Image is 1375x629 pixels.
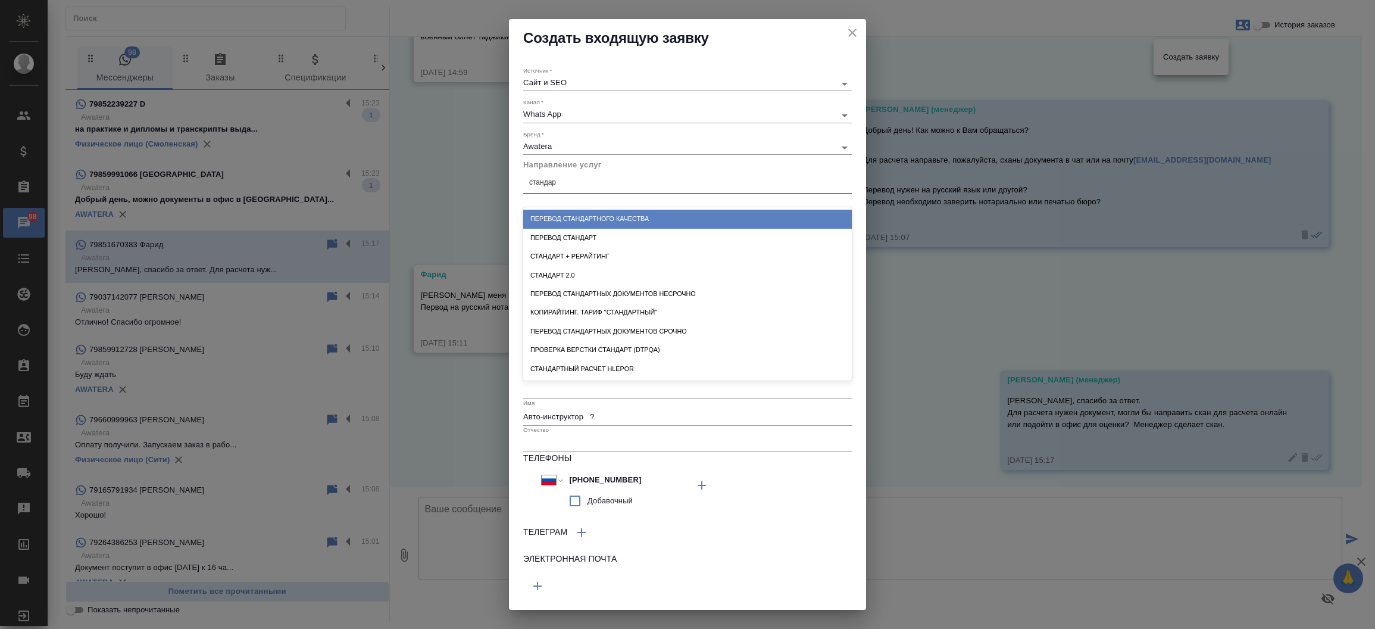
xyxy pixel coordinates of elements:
[523,131,544,137] label: Бренд
[565,471,669,488] input: ✎ Введи что-нибудь
[523,210,852,228] div: Перевод стандартного качества
[523,99,543,105] label: Канал
[523,266,852,285] div: Стандарт 2.0
[523,110,852,119] div: Whats App
[523,229,852,247] div: Перевод Стандарт
[523,341,852,359] div: Проверка верстки стандарт (DTPqa)
[523,68,552,74] label: Источник
[587,495,633,507] span: Добавочный
[567,518,596,547] button: Добавить
[523,285,852,303] div: Перевод стандартных документов несрочно
[523,247,852,266] div: Стандарт + рерайтинг
[523,553,852,566] h6: Электронная почта
[523,400,535,406] label: Имя
[523,526,567,539] h6: Телеграм
[523,360,852,378] div: Стандартный расчет hLEPOR
[523,142,852,151] div: Awatera
[523,160,602,169] span: Направление услуг
[523,452,852,465] h6: Телефоны
[523,322,852,341] div: Перевод стандартных документов срочно
[687,471,716,500] button: Добавить
[523,303,852,322] div: Копирайтинг. Тариф "стандартный"
[523,426,549,432] label: Отчество
[523,29,852,48] h2: Создать входящую заявку
[523,572,552,600] button: Добавить
[843,24,861,42] button: close
[523,78,852,87] div: Сайт и SEO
